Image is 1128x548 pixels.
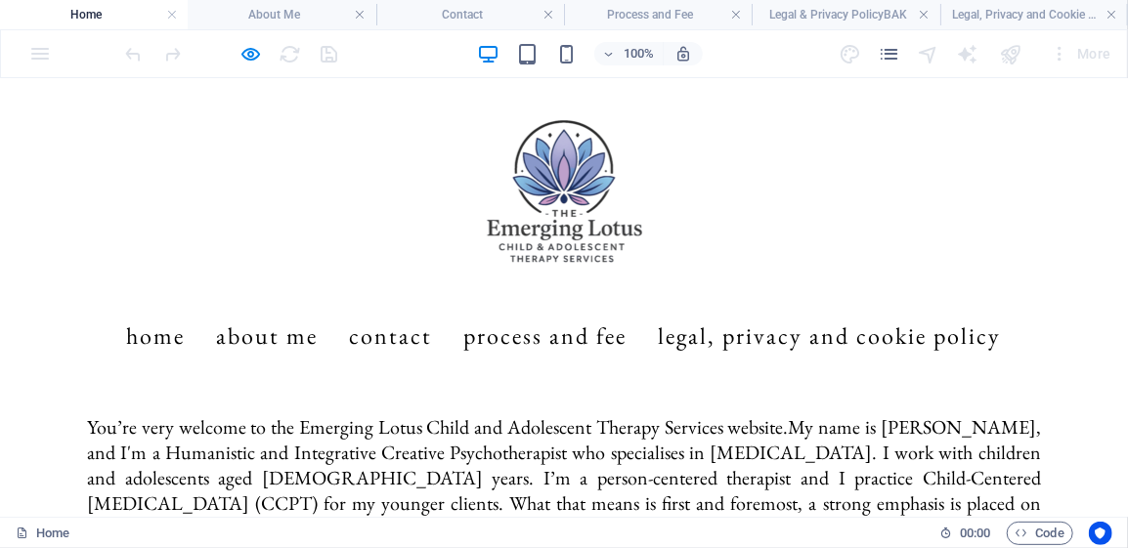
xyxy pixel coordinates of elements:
[939,522,991,545] h6: Session time
[659,231,1002,285] a: Legal, Privacy and Cookie Policy
[1016,522,1064,545] span: Code
[960,522,990,545] span: 00 00
[188,4,375,25] h4: About Me
[87,336,789,361] span: You’re very welcome to the Emerging Lotus Child and Adolescent Therapy Services website.
[878,43,900,65] i: Pages (Ctrl+Alt+S)
[217,231,319,285] a: About Me
[127,231,186,285] a: Home
[87,336,1041,514] p: My name is [PERSON_NAME], and I'm a Humanistic and Integrative Creative Psychotherapist who speci...
[624,42,655,65] h6: 100%
[350,231,433,285] a: Contact
[464,231,628,285] a: Process and Fee
[564,4,752,25] h4: Process and Fee
[974,526,976,540] span: :
[940,4,1128,25] h4: Legal, Privacy and Cookie Policy
[376,4,564,25] h4: Contact
[878,42,901,65] button: pages
[456,16,672,231] img: theemerginglotus.ie
[752,4,939,25] h4: Legal & Privacy PolicyBAK
[674,45,692,63] i: On resize automatically adjust zoom level to fit chosen device.
[16,522,69,545] a: Click to cancel selection. Double-click to open Pages
[1007,522,1073,545] button: Code
[594,42,664,65] button: 100%
[1089,522,1112,545] button: Usercentrics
